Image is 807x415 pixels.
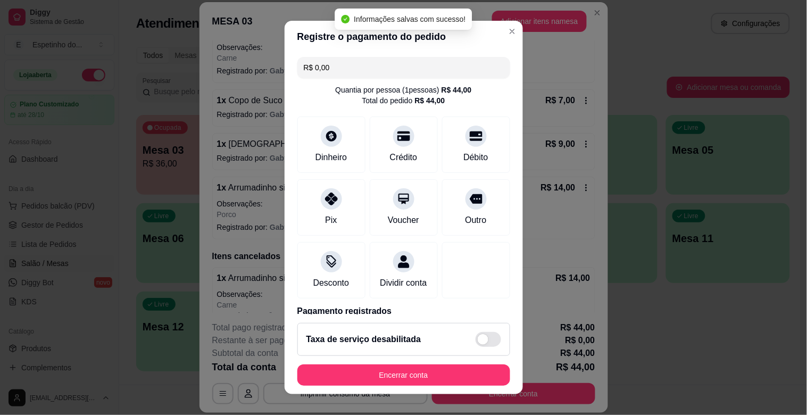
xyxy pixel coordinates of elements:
div: Dinheiro [315,151,347,164]
div: Total do pedido [362,95,445,106]
div: Voucher [388,214,419,227]
div: Dividir conta [380,277,427,289]
p: Pagamento registrados [297,305,510,318]
div: Pix [325,214,337,227]
div: Desconto [313,277,350,289]
input: Ex.: hambúrguer de cordeiro [304,57,504,78]
div: Outro [465,214,486,227]
button: Close [504,23,521,40]
span: Informações salvas com sucesso! [354,15,465,23]
div: Quantia por pessoa ( 1 pessoas) [335,85,471,95]
span: check-circle [341,15,350,23]
header: Registre o pagamento do pedido [285,21,523,53]
button: Encerrar conta [297,364,510,386]
div: R$ 44,00 [415,95,445,106]
div: Crédito [390,151,418,164]
h2: Taxa de serviço desabilitada [306,333,421,346]
div: R$ 44,00 [442,85,472,95]
div: Débito [463,151,488,164]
